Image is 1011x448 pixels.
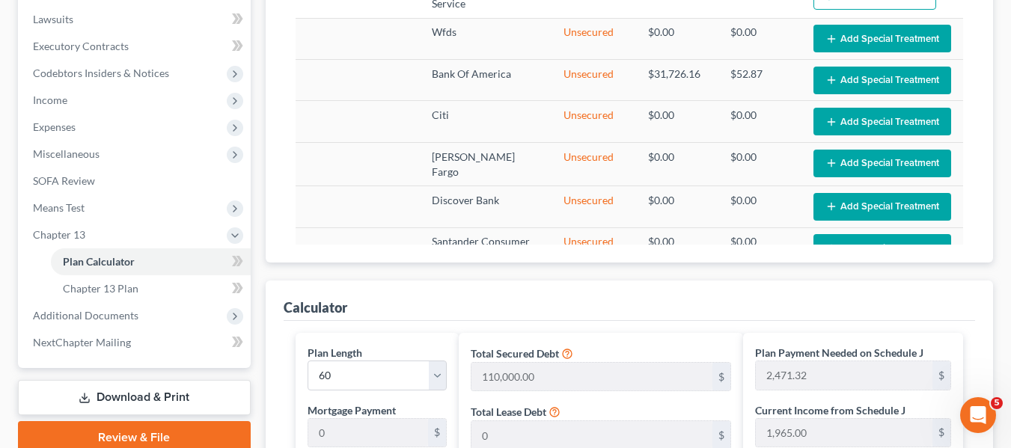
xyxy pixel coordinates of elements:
div: $ [932,419,950,447]
span: Means Test [33,201,85,214]
a: NextChapter Mailing [21,329,251,356]
label: Mortgage Payment [308,402,396,418]
td: Unsecured [552,101,636,142]
span: Codebtors Insiders & Notices [33,67,169,79]
a: Executory Contracts [21,33,251,60]
input: 0.00 [756,419,932,447]
td: Santander Consumer Usa [420,227,552,271]
input: 0.00 [308,419,428,447]
td: $0.00 [718,101,801,142]
label: Plan Length [308,345,362,360]
td: $0.00 [718,227,801,271]
a: Plan Calculator [51,248,251,275]
td: $0.00 [636,18,718,59]
a: Lawsuits [21,6,251,33]
span: Expenses [33,120,76,133]
button: Add Special Treatment [813,150,951,177]
td: Unsecured [552,60,636,101]
input: 0.00 [471,363,712,391]
td: Unsecured [552,227,636,271]
td: Citi [420,101,552,142]
span: Lawsuits [33,13,73,25]
span: Chapter 13 Plan [63,282,138,295]
a: SOFA Review [21,168,251,194]
span: Plan Calculator [63,255,135,268]
td: $0.00 [636,227,718,271]
a: Download & Print [18,380,251,415]
td: $0.00 [718,142,801,185]
td: $0.00 [636,142,718,185]
td: Unsecured [552,186,636,227]
td: [PERSON_NAME] Fargo [420,142,552,185]
a: Chapter 13 Plan [51,275,251,302]
div: $ [932,361,950,390]
td: $52.87 [718,60,801,101]
button: Add Special Treatment [813,108,951,135]
td: Wfds [420,18,552,59]
div: Calculator [284,298,347,316]
td: $0.00 [718,18,801,59]
label: Total Lease Debt [471,404,546,420]
span: SOFA Review [33,174,95,187]
button: Add Special Treatment [813,25,951,52]
span: NextChapter Mailing [33,336,131,349]
td: $0.00 [636,186,718,227]
td: Discover Bank [420,186,552,227]
button: Add Special Treatment [813,67,951,94]
div: $ [428,419,446,447]
span: Chapter 13 [33,228,85,241]
span: Additional Documents [33,309,138,322]
span: Income [33,93,67,106]
td: Bank Of America [420,60,552,101]
label: Total Secured Debt [471,346,559,361]
span: Executory Contracts [33,40,129,52]
td: $0.00 [718,186,801,227]
td: Unsecured [552,18,636,59]
button: Add Special Treatment [813,234,951,262]
span: 5 [991,397,1003,409]
iframe: Intercom live chat [960,397,996,433]
div: $ [712,363,730,391]
label: Current Income from Schedule J [755,402,905,418]
td: $31,726.16 [636,60,718,101]
td: Unsecured [552,142,636,185]
td: $0.00 [636,101,718,142]
span: Miscellaneous [33,147,100,160]
input: 0.00 [756,361,932,390]
button: Add Special Treatment [813,193,951,221]
label: Plan Payment Needed on Schedule J [755,345,923,360]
